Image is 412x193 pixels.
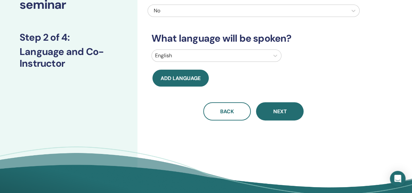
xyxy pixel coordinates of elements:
[152,70,209,87] button: Add language
[220,108,234,115] span: Back
[20,32,118,43] h3: Step 2 of 4 :
[148,33,360,44] h3: What language will be spoken?
[256,102,304,120] button: Next
[203,102,251,120] button: Back
[161,75,201,82] span: Add language
[154,7,160,14] span: No
[20,46,118,69] h3: Language and Co-Instructor
[273,108,287,115] span: Next
[390,171,405,186] div: Open Intercom Messenger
